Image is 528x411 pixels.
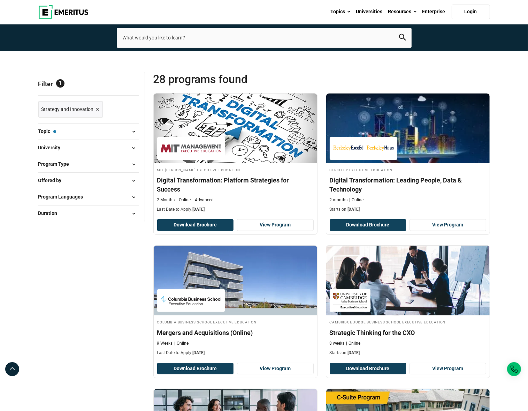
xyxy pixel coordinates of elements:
[157,328,314,337] h4: Mergers and Acquisitions (Online)
[410,219,486,231] a: View Program
[38,175,139,186] button: Offered by
[38,208,139,219] button: Duration
[38,177,67,184] span: Offered by
[38,209,63,217] span: Duration
[154,94,317,163] img: Digital Transformation: Platform Strategies for Success | Online Strategy and Innovation Course
[175,341,189,346] p: Online
[193,207,205,212] span: [DATE]
[154,246,317,315] img: Mergers and Acquisitions (Online) | Online Finance Course
[177,197,191,203] p: Online
[333,293,367,308] img: Cambridge Judge Business School Executive Education
[38,72,139,95] p: Filter
[330,319,486,325] h4: Cambridge Judge Business School Executive Education
[330,207,486,212] p: Starts on:
[38,193,89,201] span: Program Languages
[38,127,56,135] span: Topic
[154,246,317,359] a: Finance Course by Columbia Business School Executive Education - August 28, 2025 Columbia Busines...
[38,160,75,168] span: Program Type
[326,94,490,163] img: Digital Transformation: Leading People, Data & Technology | Online Digital Transformation Course
[330,341,345,346] p: 8 weeks
[161,141,221,156] img: MIT Sloan Executive Education
[330,197,348,203] p: 2 months
[399,36,406,42] a: search
[157,341,173,346] p: 9 Weeks
[41,105,94,113] span: Strategy and Innovation
[157,363,234,375] button: Download Brochure
[346,341,361,346] p: Online
[193,350,205,355] span: [DATE]
[38,126,139,137] button: Topic
[399,34,406,42] button: search
[38,144,66,151] span: University
[330,167,486,173] h4: Berkeley Executive Education
[330,363,406,375] button: Download Brochure
[117,80,139,89] a: Reset all
[452,5,490,19] a: Login
[237,219,314,231] a: View Program
[154,94,317,216] a: Strategy and Innovation Course by MIT Sloan Executive Education - August 28, 2025 MIT Sloan Execu...
[330,350,486,356] p: Starts on:
[157,319,314,325] h4: Columbia Business School Executive Education
[326,94,490,216] a: Digital Transformation Course by Berkeley Executive Education - August 28, 2025 Berkeley Executiv...
[350,197,364,203] p: Online
[348,207,360,212] span: [DATE]
[333,141,394,156] img: Berkeley Executive Education
[326,246,490,359] a: Strategy and Innovation Course by Cambridge Judge Business School Executive Education - September...
[38,159,139,170] button: Program Type
[38,143,139,153] button: University
[56,79,64,88] span: 1
[157,219,234,231] button: Download Brochure
[348,350,360,355] span: [DATE]
[326,246,490,315] img: Strategic Thinking for the CXO | Online Strategy and Innovation Course
[237,363,314,375] a: View Program
[193,197,214,203] p: Advanced
[38,192,139,202] button: Program Languages
[157,167,314,173] h4: MIT [PERSON_NAME] Executive Education
[157,176,314,193] h4: Digital Transformation: Platform Strategies for Success
[330,328,486,337] h4: Strategic Thinking for the CXO
[96,104,100,114] span: ×
[161,293,221,308] img: Columbia Business School Executive Education
[157,197,175,203] p: 2 Months
[117,28,412,47] input: search-page
[153,72,322,86] span: 28 Programs found
[157,350,314,356] p: Last Date to Apply:
[157,207,314,212] p: Last Date to Apply:
[38,101,103,118] a: Strategy and Innovation ×
[330,219,406,231] button: Download Brochure
[410,363,486,375] a: View Program
[330,176,486,193] h4: Digital Transformation: Leading People, Data & Technology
